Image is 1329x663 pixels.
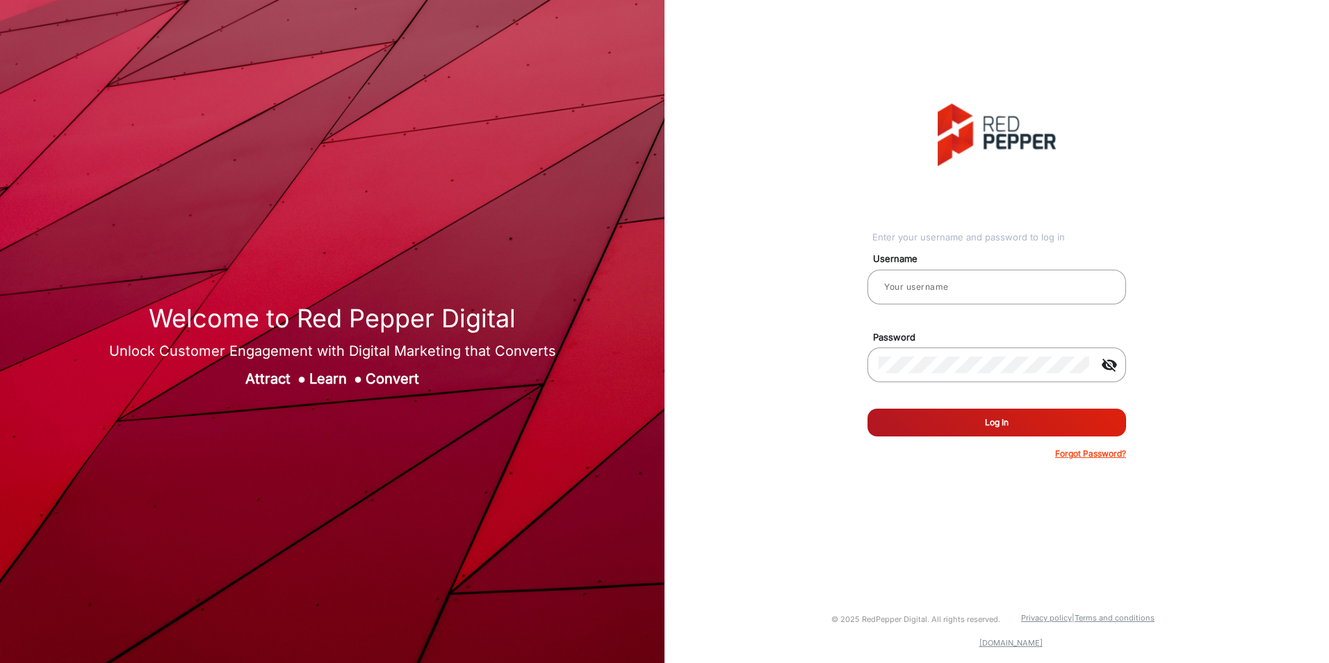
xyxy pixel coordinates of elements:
a: Privacy policy [1021,613,1072,623]
a: Terms and conditions [1075,613,1155,623]
p: Forgot Password? [1055,448,1126,460]
small: © 2025 RedPepper Digital. All rights reserved. [831,614,1000,624]
mat-label: Username [863,252,1142,266]
span: ● [354,370,362,387]
mat-label: Password [863,331,1142,345]
div: Unlock Customer Engagement with Digital Marketing that Converts [109,341,556,361]
button: Log In [867,409,1126,436]
div: Enter your username and password to log in [872,231,1126,245]
div: Attract Learn Convert [109,368,556,389]
img: vmg-logo [938,104,1056,166]
input: Your username [879,279,1115,295]
a: | [1072,613,1075,623]
mat-icon: visibility_off [1093,357,1126,373]
a: [DOMAIN_NAME] [979,638,1043,648]
span: ● [297,370,306,387]
h1: Welcome to Red Pepper Digital [109,304,556,334]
